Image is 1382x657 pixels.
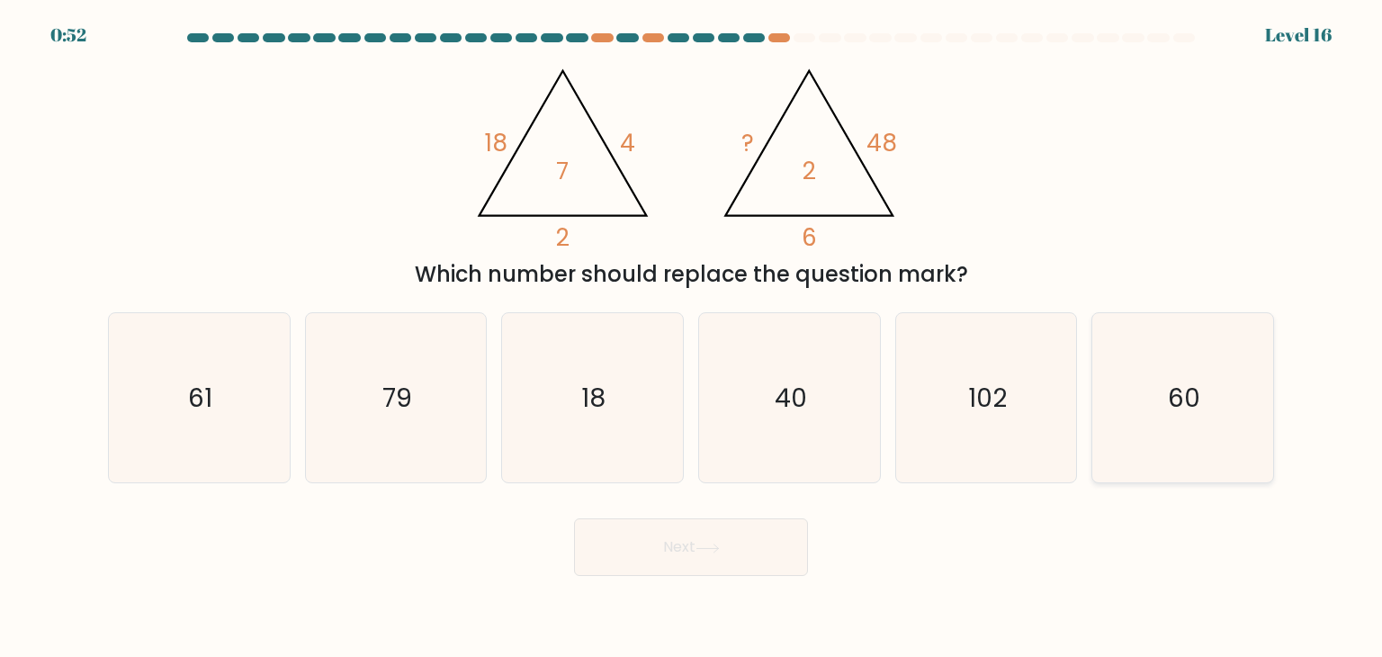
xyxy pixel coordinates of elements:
tspan: 2 [556,220,570,254]
div: Level 16 [1265,22,1332,49]
text: 60 [1168,380,1200,416]
text: 40 [775,380,807,416]
button: Next [574,518,808,576]
tspan: 2 [803,154,816,187]
tspan: ? [741,126,754,159]
div: Which number should replace the question mark? [119,258,1263,291]
text: 18 [582,380,606,416]
text: 79 [382,380,412,416]
tspan: 7 [557,154,570,187]
tspan: 6 [802,220,817,254]
text: 102 [968,380,1007,416]
tspan: 18 [485,126,507,159]
div: 0:52 [50,22,86,49]
tspan: 48 [866,126,897,159]
text: 61 [189,380,213,416]
tspan: 4 [620,126,635,159]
